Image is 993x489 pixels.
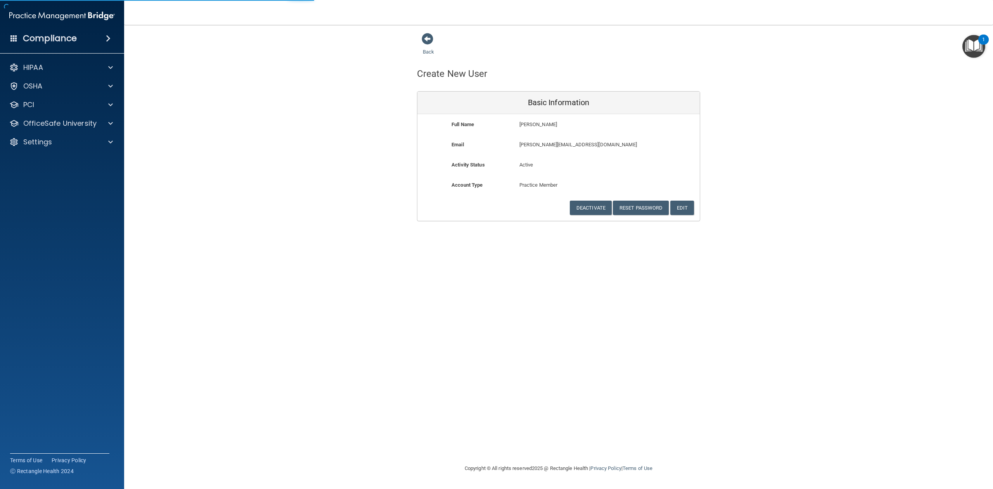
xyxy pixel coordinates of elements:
[10,456,42,464] a: Terms of Use
[519,180,598,190] p: Practice Member
[613,201,669,215] button: Reset Password
[52,456,86,464] a: Privacy Policy
[962,35,985,58] button: Open Resource Center, 1 new notification
[519,120,643,129] p: [PERSON_NAME]
[982,40,985,50] div: 1
[417,456,700,481] div: Copyright © All rights reserved 2025 @ Rectangle Health | |
[9,100,113,109] a: PCI
[519,160,598,170] p: Active
[452,162,485,168] b: Activity Status
[23,81,43,91] p: OSHA
[23,63,43,72] p: HIPAA
[423,40,434,55] a: Back
[9,137,113,147] a: Settings
[452,182,483,188] b: Account Type
[23,119,97,128] p: OfficeSafe University
[452,121,474,127] b: Full Name
[570,201,612,215] button: Deactivate
[417,69,488,79] h4: Create New User
[23,100,34,109] p: PCI
[9,8,115,24] img: PMB logo
[23,137,52,147] p: Settings
[519,140,643,149] p: [PERSON_NAME][EMAIL_ADDRESS][DOMAIN_NAME]
[9,63,113,72] a: HIPAA
[9,81,113,91] a: OSHA
[859,434,984,465] iframe: Drift Widget Chat Controller
[9,119,113,128] a: OfficeSafe University
[417,92,700,114] div: Basic Information
[590,465,621,471] a: Privacy Policy
[10,467,74,475] span: Ⓒ Rectangle Health 2024
[452,142,464,147] b: Email
[670,201,694,215] button: Edit
[23,33,77,44] h4: Compliance
[623,465,652,471] a: Terms of Use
